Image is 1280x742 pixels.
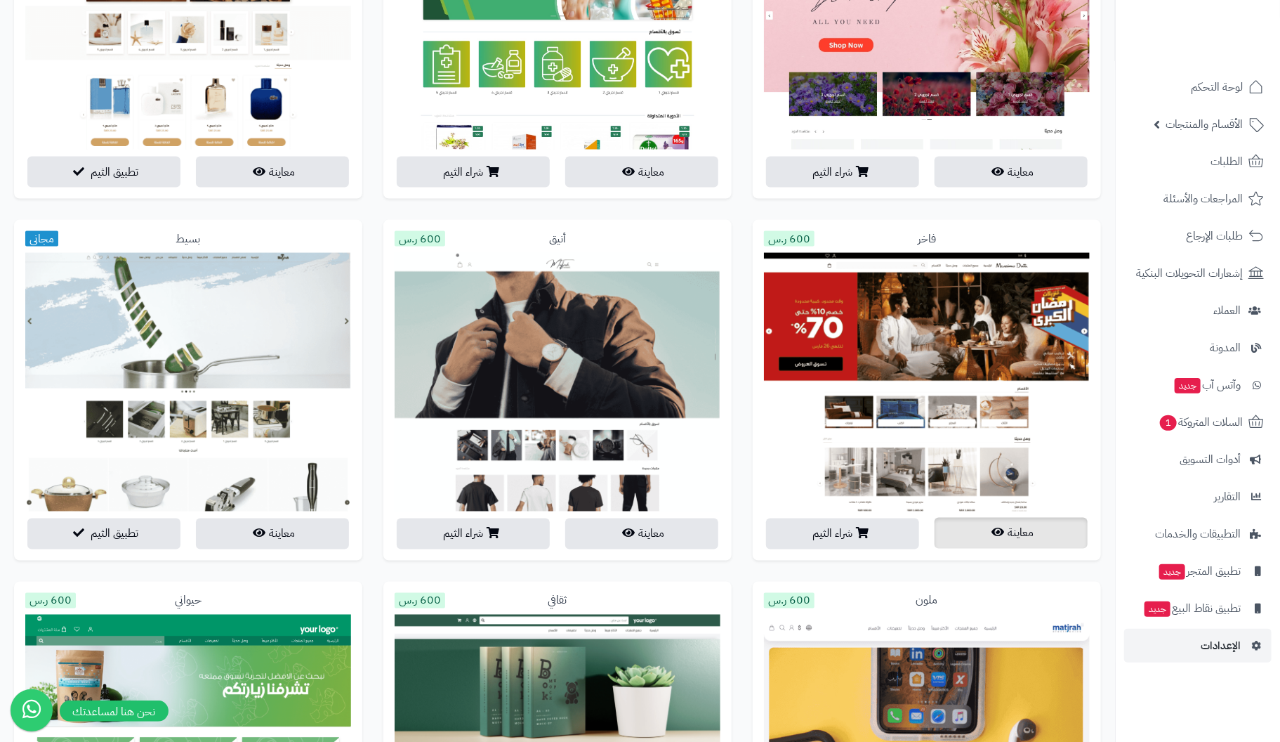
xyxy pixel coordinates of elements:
[1159,564,1185,580] span: جديد
[764,593,814,608] span: 600 ر.س
[1160,415,1177,431] span: 1
[25,593,76,608] span: 600 ر.س
[1159,412,1243,432] span: السلات المتروكة
[1166,115,1243,134] span: الأقسام والمنتجات
[1143,599,1241,618] span: تطبيق نقاط البيع
[1191,77,1243,97] span: لوحة التحكم
[1186,226,1243,246] span: طلبات الإرجاع
[766,519,919,549] button: شراء الثيم
[1210,152,1243,171] span: الطلبات
[764,231,1090,247] div: فاخر
[91,164,138,181] span: تطبيق الثيم
[565,519,718,549] button: معاينة
[1124,443,1272,476] a: أدوات التسويق
[25,231,351,247] div: بسيط
[395,231,720,247] div: أنيق
[1158,561,1241,581] span: تطبيق المتجر
[1180,450,1241,469] span: أدوات التسويق
[196,157,349,188] button: معاينة
[565,157,718,188] button: معاينة
[1173,375,1241,395] span: وآتس آب
[1124,368,1272,402] a: وآتس آبجديد
[1175,378,1201,393] span: جديد
[25,593,351,609] div: حيواني
[397,519,550,549] button: شراء الثيم
[1124,554,1272,588] a: تطبيق المتجرجديد
[1124,405,1272,439] a: السلات المتروكة1
[1124,331,1272,365] a: المدونة
[764,231,814,247] span: 600 ر.س
[1124,629,1272,663] a: الإعدادات
[27,519,180,549] button: تطبيق الثيم
[1155,524,1241,544] span: التطبيقات والخدمات
[395,593,445,608] span: 600 ر.س
[1210,338,1241,358] span: المدونة
[766,157,919,188] button: شراء الثيم
[1144,601,1170,617] span: جديد
[1185,39,1267,69] img: logo-2.png
[1136,263,1243,283] span: إشعارات التحويلات البنكية
[1124,592,1272,625] a: تطبيق نقاط البيعجديد
[1124,219,1272,253] a: طلبات الإرجاع
[935,157,1088,188] button: معاينة
[1124,480,1272,514] a: التقارير
[25,231,58,247] span: مجاني
[27,157,180,188] button: تطبيق الثيم
[1201,636,1241,656] span: الإعدادات
[1124,517,1272,551] a: التطبيقات والخدمات
[764,593,1090,609] div: ملون
[91,526,138,542] span: تطبيق الثيم
[1124,70,1272,104] a: لوحة التحكم
[1124,256,1272,290] a: إشعارات التحويلات البنكية
[1124,182,1272,216] a: المراجعات والأسئلة
[1124,145,1272,178] a: الطلبات
[395,231,445,247] span: 600 ر.س
[196,519,349,549] button: معاينة
[1163,189,1243,209] span: المراجعات والأسئلة
[395,593,720,609] div: ثقافي
[397,157,550,188] button: شراء الثيم
[1213,301,1241,320] span: العملاء
[935,518,1088,549] button: معاينة
[1214,487,1241,507] span: التقارير
[1124,294,1272,327] a: العملاء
